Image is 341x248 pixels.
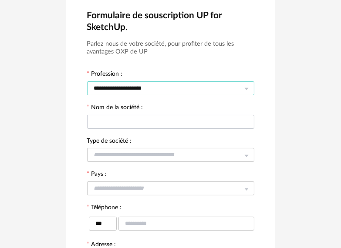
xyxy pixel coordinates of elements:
[87,104,143,112] label: Nom de la société :
[87,171,107,179] label: Pays :
[87,204,122,212] label: Téléphone :
[87,10,254,33] h2: Formulaire de souscription UP for SketchUp.
[87,40,254,56] h3: Parlez nous de votre société, pour profiter de tous les avantages OXP de UP
[87,71,123,79] label: Profession :
[87,138,132,146] label: Type de société :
